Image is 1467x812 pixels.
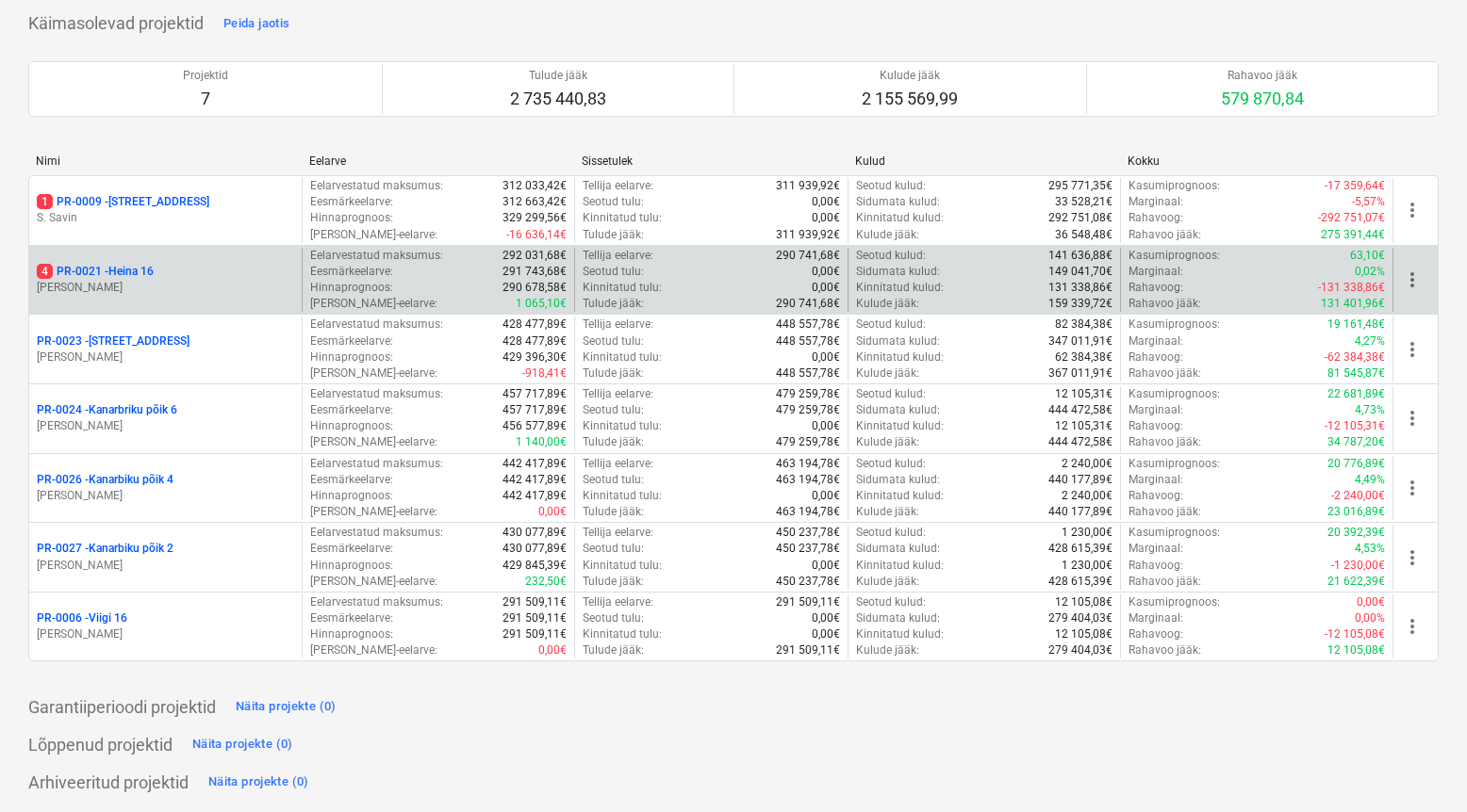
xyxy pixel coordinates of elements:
[503,178,567,194] p: 312 033,42€
[37,418,294,434] p: [PERSON_NAME]
[219,8,294,39] button: Peida jaotis
[503,558,567,574] p: 429 845,39€
[1357,594,1385,610] p: 0,00€
[503,456,567,472] p: 442 417,89€
[310,525,443,541] p: Eelarvestatud maksumus :
[310,558,393,574] p: Hinnaprognoos :
[1221,88,1304,110] p: 579 870,84
[583,264,644,280] p: Seotud tulu :
[1048,541,1113,557] p: 428 615,39€
[310,626,393,642] p: Hinnaprognoos :
[310,594,443,610] p: Eelarvestatud maksumus :
[856,365,919,382] p: Kulude jääk :
[310,418,393,434] p: Hinnaprognoos :
[583,626,662,642] p: Kinnitatud tulu :
[812,626,840,642] p: 0,00€
[503,280,567,296] p: 290 678,58€
[583,386,653,402] p: Tellija eelarve :
[37,488,294,504] p: [PERSON_NAME]
[37,610,294,642] div: PR-0006 -Viigi 16[PERSON_NAME]
[1048,264,1113,280] p: 149 041,70€
[583,456,653,472] p: Tellija eelarve :
[812,488,840,504] p: 0,00€
[1401,268,1424,291] span: more_vert
[856,418,944,434] p: Kinnitatud kulud :
[516,434,567,450] p: 1 140,00€
[856,525,926,541] p: Seotud kulud :
[37,626,294,642] p: [PERSON_NAME]
[856,626,944,642] p: Kinnitatud kulud :
[776,248,840,264] p: 290 741,68€
[28,771,189,794] p: Arhiveeritud projektid
[1048,333,1113,349] p: 347 011,91€
[1129,626,1183,642] p: Rahavoog :
[1062,456,1113,472] p: 2 240,00€
[1129,418,1183,434] p: Rahavoog :
[1062,558,1113,574] p: 1 230,00€
[1325,626,1385,642] p: -12 105,08€
[1062,525,1113,541] p: 1 230,00€
[1055,418,1113,434] p: 12 105,31€
[1055,594,1113,610] p: 12 105,08€
[310,365,437,382] p: [PERSON_NAME]-eelarve :
[856,210,944,226] p: Kinnitatud kulud :
[583,365,644,382] p: Tulude jääk :
[583,418,662,434] p: Kinnitatud tulu :
[1129,402,1183,418] p: Marginaal :
[776,333,840,349] p: 448 557,78€
[1327,574,1385,590] p: 21 622,39€
[1401,199,1424,221] span: more_vert
[776,472,840,488] p: 463 194,78€
[583,525,653,541] p: Tellija eelarve :
[310,402,393,418] p: Eesmärkeelarve :
[192,734,293,755] div: Näita projekte (0)
[856,574,919,590] p: Kulude jääk :
[503,210,567,226] p: 329 299,56€
[812,194,840,210] p: 0,00€
[310,194,393,210] p: Eesmärkeelarve :
[1325,178,1385,194] p: -17 359,64€
[1129,574,1201,590] p: Rahavoo jääk :
[37,333,190,349] p: PR-0023 - [STREET_ADDRESS]
[1327,525,1385,541] p: 20 392,39€
[1355,264,1385,280] p: 0,02%
[776,365,840,382] p: 448 557,78€
[538,642,567,658] p: 0,00€
[856,194,940,210] p: Sidumata kulud :
[1355,333,1385,349] p: 4,27%
[1055,194,1113,210] p: 33 528,21€
[1373,722,1467,812] iframe: Chat Widget
[503,418,567,434] p: 456 577,89€
[1129,488,1183,504] p: Rahavoog :
[1048,280,1113,296] p: 131 338,86€
[1128,154,1386,168] div: Kokku
[208,771,309,793] div: Näita projekte (0)
[776,402,840,418] p: 479 259,78€
[37,264,294,296] div: 4PR-0021 -Heina 16[PERSON_NAME]
[510,68,606,84] p: Tulude jääk
[856,541,940,557] p: Sidumata kulud :
[1327,365,1385,382] p: 81 545,87€
[583,574,644,590] p: Tulude jääk :
[1129,194,1183,210] p: Marginaal :
[1318,210,1385,226] p: -292 751,07€
[516,296,567,312] p: 1 065,10€
[37,264,154,280] p: PR-0021 - Heina 16
[856,610,940,626] p: Sidumata kulud :
[583,280,662,296] p: Kinnitatud tulu :
[37,194,53,209] span: 1
[1327,434,1385,450] p: 34 787,20€
[503,610,567,626] p: 291 509,11€
[503,386,567,402] p: 457 717,89€
[1129,434,1201,450] p: Rahavoo jääk :
[856,333,940,349] p: Sidumata kulud :
[503,541,567,557] p: 430 077,89€
[583,333,644,349] p: Seotud tulu :
[1062,488,1113,504] p: 2 240,00€
[1129,525,1220,541] p: Kasumiprognoos :
[856,178,926,194] p: Seotud kulud :
[583,317,653,333] p: Tellija eelarve :
[1055,349,1113,365] p: 62 384,38€
[1048,610,1113,626] p: 279 404,03€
